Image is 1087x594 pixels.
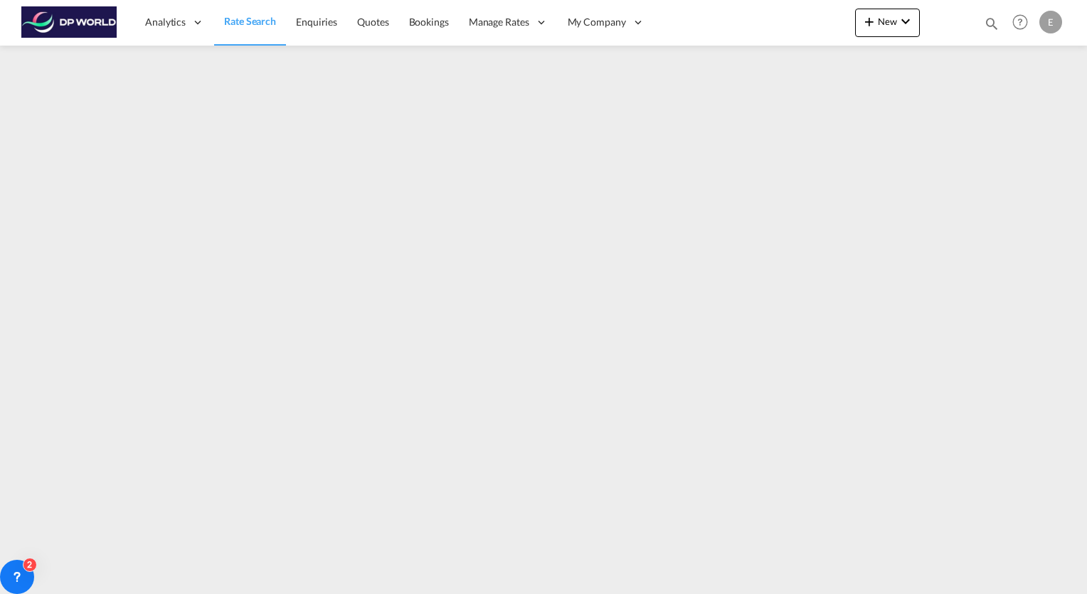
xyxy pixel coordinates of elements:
div: E [1039,11,1062,33]
span: Quotes [357,16,388,28]
md-icon: icon-chevron-down [897,13,914,30]
span: Manage Rates [469,15,529,29]
img: c08ca190194411f088ed0f3ba295208c.png [21,6,117,38]
div: icon-magnify [984,16,999,37]
div: Help [1008,10,1039,36]
span: Analytics [145,15,186,29]
span: Help [1008,10,1032,34]
span: Bookings [409,16,449,28]
md-icon: icon-magnify [984,16,999,31]
span: Enquiries [296,16,337,28]
md-icon: icon-plus 400-fg [861,13,878,30]
span: Rate Search [224,15,276,27]
span: My Company [568,15,626,29]
button: icon-plus 400-fgNewicon-chevron-down [855,9,920,37]
span: New [861,16,914,27]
